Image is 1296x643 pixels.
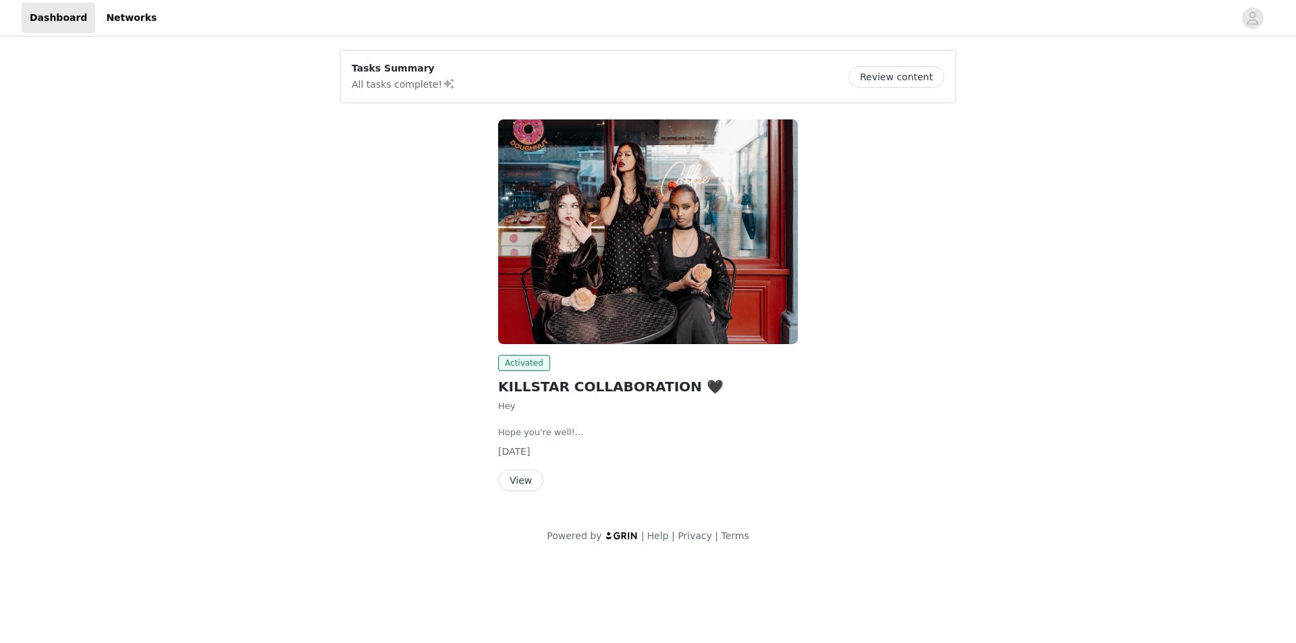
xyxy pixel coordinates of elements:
[498,426,798,439] p: Hope you're well!
[647,530,669,541] a: Help
[1246,7,1259,29] div: avatar
[498,470,543,491] button: View
[715,530,718,541] span: |
[672,530,675,541] span: |
[352,61,456,76] p: Tasks Summary
[498,355,550,371] span: Activated
[22,3,95,33] a: Dashboard
[721,530,749,541] a: Terms
[352,76,456,92] p: All tasks complete!
[678,530,712,541] a: Privacy
[641,530,645,541] span: |
[498,446,530,457] span: [DATE]
[848,66,944,88] button: Review content
[498,119,798,344] img: KILLSTAR - UK
[498,476,543,486] a: View
[605,531,639,540] img: logo
[498,376,798,397] h2: KILLSTAR COLLABORATION 🖤
[547,530,601,541] span: Powered by
[98,3,165,33] a: Networks
[498,399,798,413] p: Hey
